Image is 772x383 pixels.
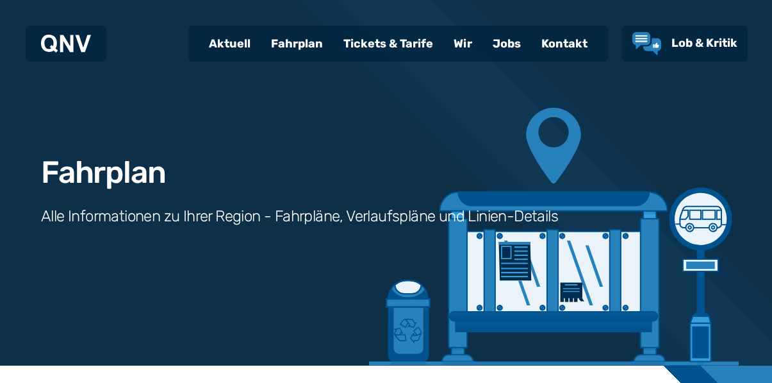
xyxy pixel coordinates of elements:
a: Tickets & Tarife [333,27,443,60]
a: Wir [443,27,482,60]
a: Fahrplan [261,27,333,60]
a: Lob & Kritik [632,32,737,55]
img: QNV Logo [41,35,91,53]
h1: Fahrplan [41,157,165,188]
a: Jobs [482,27,531,60]
span: Lob & Kritik [671,36,737,50]
h3: Alle Informationen zu Ihrer Region - Fahrpläne, Verlaufspläne und Linien-Details [41,206,558,226]
a: Aktuell [199,27,261,60]
a: QNV Logo [41,31,91,56]
a: Kontakt [531,27,598,60]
